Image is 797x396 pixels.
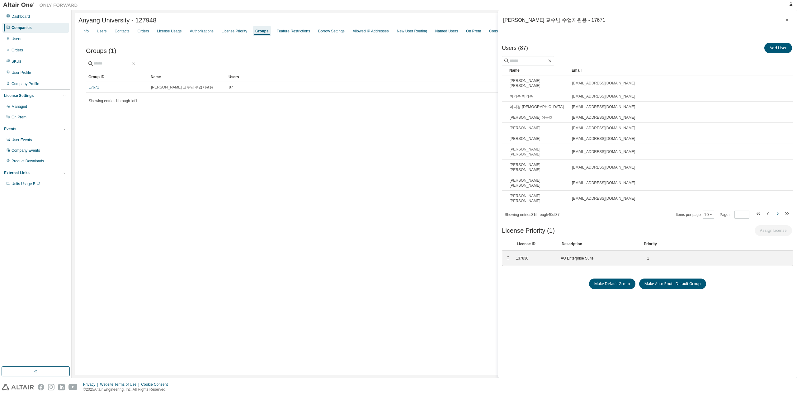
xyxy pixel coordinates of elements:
div: Feature Restrictions [277,29,310,34]
a: 17671 [89,85,99,90]
div: Name [151,72,224,82]
span: [EMAIL_ADDRESS][DOMAIN_NAME] [572,165,635,170]
span: License Priority (1) [502,227,555,234]
div: License ID [517,241,554,246]
span: [EMAIL_ADDRESS][DOMAIN_NAME] [572,196,635,201]
span: [PERSON_NAME] [PERSON_NAME] [510,78,566,88]
span: [EMAIL_ADDRESS][DOMAIN_NAME] [572,126,635,131]
div: On Prem [466,29,481,34]
div: Name [509,65,567,75]
div: Users [229,72,765,82]
div: 137836 [516,256,553,261]
button: Make Auto Route Default Group [639,279,706,289]
span: 87 [229,85,233,90]
div: SKUs [12,59,21,64]
span: [PERSON_NAME] [PERSON_NAME] [510,162,566,172]
span: [EMAIL_ADDRESS][DOMAIN_NAME] [572,115,635,120]
span: [PERSON_NAME] 교수님 수업지원용 [151,85,214,90]
span: 이기중 이기중 [510,94,533,99]
span: [PERSON_NAME] [PERSON_NAME] [510,178,566,188]
span: [EMAIL_ADDRESS][DOMAIN_NAME] [572,104,635,109]
span: [EMAIL_ADDRESS][DOMAIN_NAME] [572,81,635,86]
span: Showing entries 31 through 40 of 87 [505,212,559,217]
div: License Usage [157,29,182,34]
img: Altair One [3,2,81,8]
div: Borrow Settings [318,29,345,34]
div: New User Routing [397,29,427,34]
span: Anyang University - 127948 [78,17,157,24]
div: Email [572,65,781,75]
img: instagram.svg [48,384,54,390]
div: Allowed IP Addresses [353,29,389,34]
span: Users (87) [502,45,528,51]
img: youtube.svg [68,384,78,390]
button: 10 [704,212,713,217]
div: Managed [12,104,27,109]
div: Users [12,36,21,41]
img: facebook.svg [38,384,44,390]
div: Consumables [489,29,512,34]
div: Users [97,29,106,34]
div: Authorizations [190,29,214,34]
div: Privacy [83,382,100,387]
div: AU Enterprise Suite [561,256,635,261]
span: [PERSON_NAME] 이동호 [510,115,553,120]
span: [EMAIL_ADDRESS][DOMAIN_NAME] [572,149,635,154]
div: User Events [12,137,32,142]
div: License Priority [222,29,247,34]
div: User Profile [12,70,31,75]
button: Add User [764,43,792,53]
div: Events [4,126,16,131]
img: linkedin.svg [58,384,65,390]
button: Make Default Group [589,279,635,289]
div: Contacts [115,29,129,34]
div: Group ID [88,72,146,82]
div: Groups [255,29,269,34]
p: © 2025 Altair Engineering, Inc. All Rights Reserved. [83,387,172,392]
span: Units Usage BI [12,182,40,186]
span: 이나경 [DEMOGRAPHIC_DATA] [510,104,564,109]
span: [EMAIL_ADDRESS][DOMAIN_NAME] [572,136,635,141]
div: Company Profile [12,81,39,86]
div: Company Events [12,148,40,153]
span: Showing entries 1 through 1 of 1 [89,99,137,103]
div: Website Terms of Use [100,382,141,387]
div: On Prem [12,115,26,120]
div: Cookie Consent [141,382,171,387]
div: Info [83,29,89,34]
div: Dashboard [12,14,30,19]
div: Companies [12,25,32,30]
span: [PERSON_NAME] [PERSON_NAME] [510,147,566,157]
img: altair_logo.svg [2,384,34,390]
div: External Links [4,170,30,175]
span: Groups (1) [86,47,116,55]
div: Priority [644,241,657,246]
div: Description [562,241,636,246]
span: [EMAIL_ADDRESS][DOMAIN_NAME] [572,94,635,99]
span: [EMAIL_ADDRESS][DOMAIN_NAME] [572,180,635,185]
div: Orders [12,48,23,53]
span: [PERSON_NAME] [510,136,540,141]
div: ⠿ [506,256,510,261]
span: [PERSON_NAME] [510,126,540,131]
div: [PERSON_NAME] 교수님 수업지원용 - 17671 [503,17,605,22]
div: Orders [138,29,149,34]
div: License Settings [4,93,34,98]
div: 1 [643,256,649,261]
span: Page n. [720,211,749,219]
span: Items per page [676,211,714,219]
span: [PERSON_NAME] [PERSON_NAME] [510,193,566,203]
div: Product Downloads [12,159,44,164]
button: Assign License [755,225,792,236]
div: Named Users [435,29,458,34]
